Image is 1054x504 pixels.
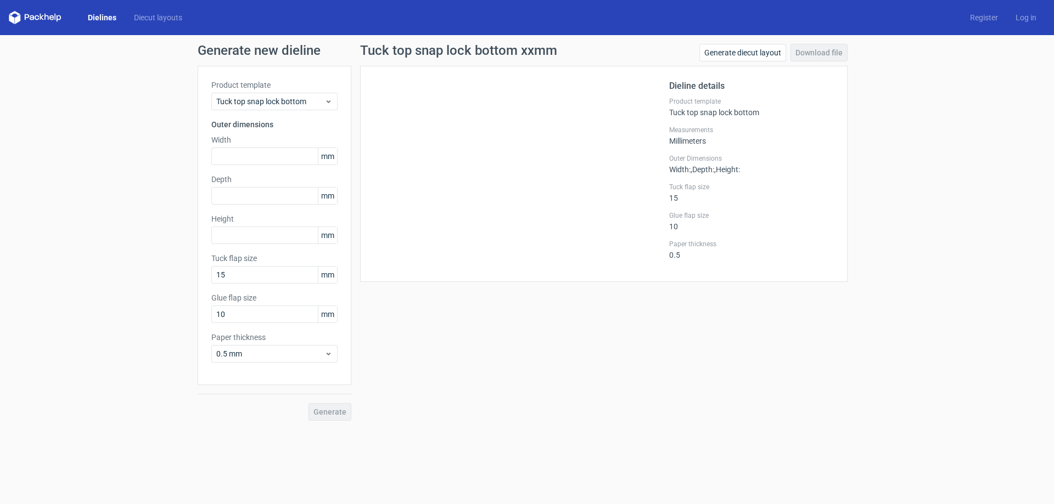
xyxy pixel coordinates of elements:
[669,211,834,220] label: Glue flap size
[961,12,1007,23] a: Register
[211,134,338,145] label: Width
[216,96,324,107] span: Tuck top snap lock bottom
[699,44,786,61] a: Generate diecut layout
[669,126,834,134] label: Measurements
[360,44,557,57] h1: Tuck top snap lock bottom xxmm
[669,80,834,93] h2: Dieline details
[669,165,691,174] span: Width :
[669,240,834,259] div: 0.5
[318,148,337,165] span: mm
[714,165,740,174] span: , Height :
[669,211,834,231] div: 10
[669,183,834,202] div: 15
[211,213,338,224] label: Height
[211,80,338,90] label: Product template
[318,267,337,283] span: mm
[669,97,834,106] label: Product template
[318,306,337,322] span: mm
[669,240,834,248] label: Paper thickness
[211,119,338,130] h3: Outer dimensions
[211,292,338,303] label: Glue flap size
[79,12,125,23] a: Dielines
[669,126,834,145] div: Millimeters
[691,165,714,174] span: , Depth :
[318,188,337,204] span: mm
[198,44,856,57] h1: Generate new dieline
[211,174,338,185] label: Depth
[669,154,834,163] label: Outer Dimensions
[1007,12,1045,23] a: Log in
[318,227,337,243] span: mm
[125,12,191,23] a: Diecut layouts
[669,97,834,117] div: Tuck top snap lock bottom
[211,253,338,264] label: Tuck flap size
[216,348,324,359] span: 0.5 mm
[669,183,834,191] label: Tuck flap size
[211,332,338,343] label: Paper thickness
